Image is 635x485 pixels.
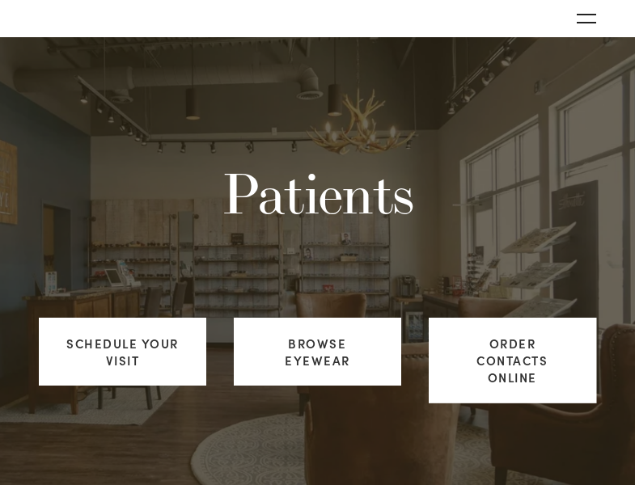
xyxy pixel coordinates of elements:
h1: Patients [87,161,547,226]
button: Open navigation menu [570,6,603,31]
a: Schedule your visit [39,318,206,386]
a: ORDER CONTACTS ONLINE [429,318,596,403]
img: Rochester, MN | You and Eye | Family Eye Care [39,15,63,23]
a: Browse Eyewear [234,318,401,386]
